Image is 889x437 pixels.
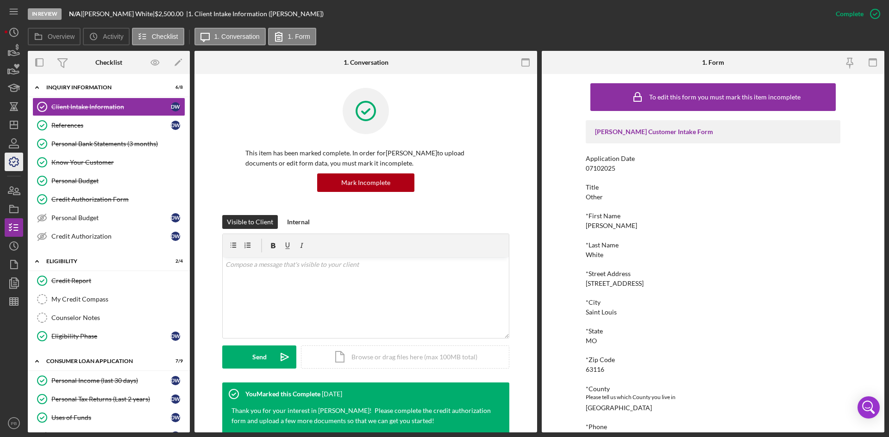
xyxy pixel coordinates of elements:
a: Personal Income (last 30 days)DW [32,371,185,390]
a: Counselor Notes [32,308,185,327]
a: Personal Bank Statements (3 months) [32,135,185,153]
a: Know Your Customer [32,153,185,172]
a: Personal Tax Returns (Last 2 years)DW [32,390,185,408]
div: 1. Conversation [344,59,388,66]
div: Personal Tax Returns (Last 2 years) [51,395,171,403]
div: Uses of Funds [51,414,171,421]
div: [GEOGRAPHIC_DATA] [586,404,652,412]
div: *County [586,385,840,393]
div: *Phone [586,423,840,431]
div: In Review [28,8,62,20]
div: Personal Budget [51,214,171,222]
button: Mark Incomplete [317,173,414,192]
a: Credit AuthorizationDW [32,227,185,246]
div: [PERSON_NAME] Customer Intake Form [595,128,831,135]
div: To edit this form you must mark this item incomplete [649,93,801,101]
div: Mark Incomplete [341,173,390,192]
div: D W [171,102,180,111]
label: Overview [48,33,75,40]
div: 1. Form [702,59,724,66]
label: 1. Conversation [214,33,260,40]
div: Open Intercom Messenger [858,396,880,419]
text: PB [11,421,17,426]
div: 7 / 9 [166,358,183,364]
div: Please tell us which County you live in [586,393,840,402]
label: Activity [103,33,123,40]
div: *Last Name [586,241,840,249]
div: Visible to Client [227,215,273,229]
div: Checklist [95,59,122,66]
div: Personal Budget [51,177,185,185]
div: 63116 [586,366,604,373]
div: D W [171,376,180,385]
button: 1. Form [268,28,316,45]
button: 1. Conversation [194,28,266,45]
div: Credit Authorization Form [51,196,185,203]
div: References [51,122,171,129]
b: N/A [69,10,81,18]
div: *Street Address [586,270,840,277]
div: *Zip Code [586,356,840,363]
div: $2,500.00 [155,10,186,18]
div: *First Name [586,212,840,220]
div: D W [171,413,180,422]
button: Visible to Client [222,215,278,229]
div: D W [171,121,180,130]
button: Send [222,345,296,369]
div: D W [171,394,180,404]
a: My Credit Compass [32,290,185,308]
div: Client Intake Information [51,103,171,111]
div: Credit Authorization [51,233,171,240]
label: Checklist [152,33,178,40]
a: ReferencesDW [32,116,185,135]
div: You Marked this Complete [245,390,320,398]
div: Credit Report [51,277,185,284]
div: | 1. Client Intake Information ([PERSON_NAME]) [186,10,324,18]
a: Uses of FundsDW [32,408,185,427]
div: Other [586,193,603,201]
div: D W [171,232,180,241]
div: *State [586,327,840,335]
div: D W [171,332,180,341]
div: [PERSON_NAME] [586,222,637,229]
button: PB [5,414,23,432]
a: Eligibility PhaseDW [32,327,185,345]
div: Know Your Customer [51,159,185,166]
div: Consumer Loan Application [46,358,160,364]
div: Complete [836,5,864,23]
time: 2025-07-11 16:47 [322,390,342,398]
div: Eligibility [46,259,160,264]
button: Internal [282,215,314,229]
div: Personal Income (last 30 days) [51,377,171,384]
div: [PERSON_NAME] White | [82,10,155,18]
div: [STREET_ADDRESS] [586,280,644,287]
div: 07102025 [586,165,615,172]
div: Saint Louis [586,308,617,316]
div: MO [586,337,597,345]
a: Client Intake InformationDW [32,98,185,116]
button: Checklist [132,28,184,45]
div: Counselor Notes [51,314,185,321]
a: Personal Budget [32,172,185,190]
p: Thank you for your interest in [PERSON_NAME]! Please complete the credit authorization form and u... [232,406,491,426]
div: 2 / 4 [166,259,183,264]
a: Credit Report [32,271,185,290]
div: White [586,251,603,259]
div: Inquiry Information [46,85,160,90]
p: This item has been marked complete. In order for [PERSON_NAME] to upload documents or edit form d... [245,148,486,169]
button: Activity [83,28,129,45]
label: 1. Form [288,33,310,40]
div: 6 / 8 [166,85,183,90]
div: Internal [287,215,310,229]
button: Overview [28,28,81,45]
div: D W [171,213,180,222]
div: Personal Bank Statements (3 months) [51,140,185,148]
div: Send [252,345,267,369]
div: Eligibility Phase [51,332,171,340]
div: *City [586,299,840,306]
div: Application Date [586,155,840,162]
div: My Credit Compass [51,295,185,303]
a: Credit Authorization Form [32,190,185,209]
div: | [69,10,82,18]
button: Complete [826,5,884,23]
